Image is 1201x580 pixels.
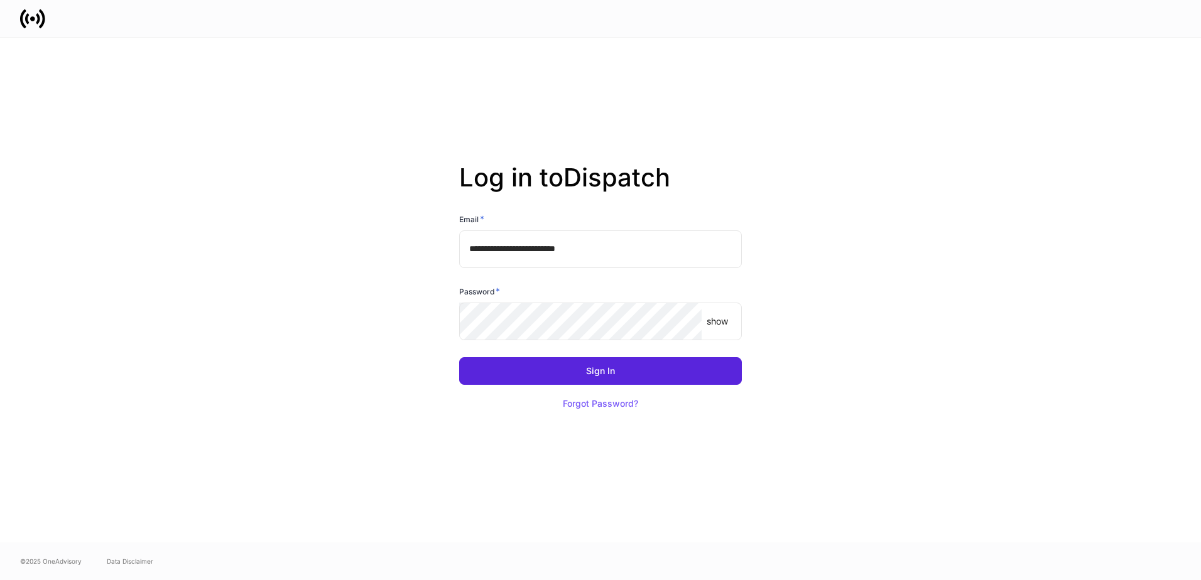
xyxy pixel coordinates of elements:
h6: Email [459,213,484,225]
span: © 2025 OneAdvisory [20,556,82,566]
p: show [707,315,728,328]
button: Sign In [459,357,742,385]
button: Forgot Password? [547,390,654,417]
div: Sign In [586,367,615,375]
a: Data Disclaimer [107,556,153,566]
h6: Password [459,285,500,298]
div: Forgot Password? [563,399,638,408]
h2: Log in to Dispatch [459,163,742,213]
